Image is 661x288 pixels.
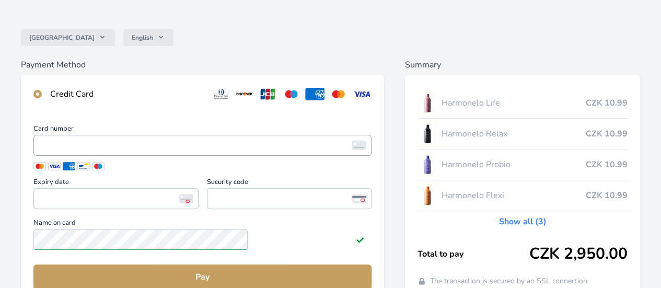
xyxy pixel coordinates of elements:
[305,88,324,100] img: amex.svg
[352,141,366,150] img: card
[586,128,628,140] span: CZK 10.99
[430,276,587,286] span: The transaction is secured by an SSL connection
[418,90,437,116] img: CLEAN_LIFE_se_stinem_x-lo.jpg
[33,125,372,135] span: Card number
[586,97,628,109] span: CZK 10.99
[258,88,277,100] img: jcb.svg
[33,220,372,229] span: Name on card
[356,235,364,244] img: Field valid
[586,189,628,202] span: CZK 10.99
[418,152,437,178] img: CLEAN_PROBIO_se_stinem_x-lo.jpg
[235,88,254,100] img: discover.svg
[212,88,231,100] img: diners.svg
[529,245,628,263] span: CZK 2,950.00
[42,271,363,283] span: Pay
[38,138,367,153] iframe: Iframe for card number
[21,29,115,46] button: [GEOGRAPHIC_DATA]
[33,229,248,250] input: Name on cardField valid
[418,182,437,209] img: CLEAN_FLEXI_se_stinem_x-hi_(1)-lo.jpg
[212,191,367,206] iframe: Iframe for security code
[282,88,301,100] img: maestro.svg
[132,33,153,42] span: English
[499,215,547,228] a: Show all (3)
[329,88,348,100] img: mc.svg
[442,189,586,202] span: Harmonelo Flexi
[38,191,194,206] iframe: Iframe for expiry date
[442,128,586,140] span: Harmonelo Relax
[418,248,529,260] span: Total to pay
[33,179,199,188] span: Expiry date
[50,88,203,100] div: Credit Card
[123,29,173,46] button: English
[352,88,372,100] img: visa.svg
[21,59,384,71] h6: Payment Method
[179,194,193,203] img: Expiry date
[586,158,628,171] span: CZK 10.99
[442,158,586,171] span: Harmonelo Probio
[207,179,372,188] span: Security code
[418,121,437,147] img: CLEAN_RELAX_se_stinem_x-lo.jpg
[405,59,640,71] h6: Summary
[29,33,95,42] span: [GEOGRAPHIC_DATA]
[442,97,586,109] span: Harmonelo Life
